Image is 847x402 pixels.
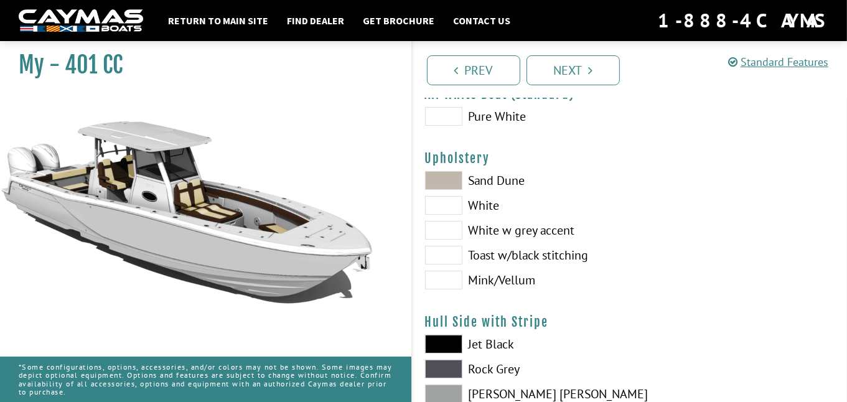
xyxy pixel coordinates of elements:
img: white-logo-c9c8dbefe5ff5ceceb0f0178aa75bf4bb51f6bca0971e226c86eb53dfe498488.png [19,9,143,32]
a: Next [526,55,620,85]
a: Find Dealer [281,12,350,29]
a: Standard Features [728,55,828,69]
a: Return to main site [162,12,274,29]
label: White w grey accent [425,221,617,240]
label: Sand Dune [425,171,617,190]
label: Jet Black [425,335,617,353]
label: White [425,196,617,215]
p: *Some configurations, options, accessories, and/or colors may not be shown. Some images may depic... [19,357,393,402]
a: Contact Us [447,12,517,29]
h4: Hull Side with Stripe [425,314,835,330]
label: Rock Grey [425,360,617,378]
a: Prev [427,55,520,85]
h1: My - 401 CC [19,51,380,79]
div: 1-888-4CAYMAS [658,7,828,34]
a: Get Brochure [357,12,441,29]
label: Pure White [425,107,617,126]
label: Toast w/black stitching [425,246,617,264]
h4: Upholstery [425,151,835,166]
label: Mink/Vellum [425,271,617,289]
